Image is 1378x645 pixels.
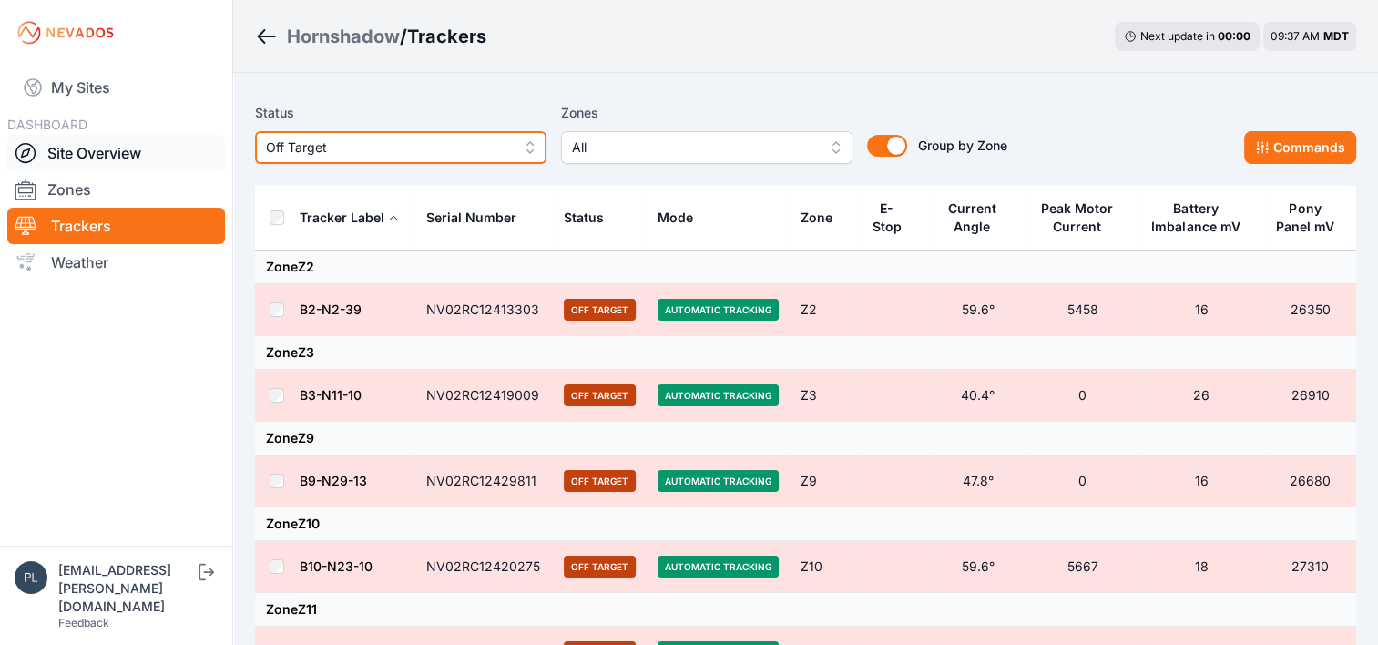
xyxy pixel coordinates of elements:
[790,456,858,507] td: Z9
[658,556,779,578] span: Automatic Tracking
[300,558,373,574] a: B10-N23-10
[1149,200,1242,236] div: Battery Imbalance mV
[255,507,1356,541] td: Zone Z10
[790,541,858,593] td: Z10
[58,561,195,616] div: [EMAIL_ADDRESS][PERSON_NAME][DOMAIN_NAME]
[658,384,779,406] span: Automatic Tracking
[1264,284,1356,336] td: 26350
[415,456,553,507] td: NV02RC12429811
[1323,29,1349,43] span: MDT
[1027,456,1138,507] td: 0
[1264,370,1356,422] td: 26910
[1275,187,1345,249] button: Pony Panel mV
[1271,29,1320,43] span: 09:37 AM
[869,200,904,236] div: E-Stop
[658,470,779,492] span: Automatic Tracking
[1138,284,1265,336] td: 16
[928,370,1026,422] td: 40.4°
[415,370,553,422] td: NV02RC12419009
[7,208,225,244] a: Trackers
[255,593,1356,627] td: Zone Z11
[561,102,852,124] label: Zones
[1275,200,1334,236] div: Pony Panel mV
[1149,187,1254,249] button: Battery Imbalance mV
[1140,29,1215,43] span: Next update in
[255,131,546,164] button: Off Target
[255,102,546,124] label: Status
[939,200,1005,236] div: Current Angle
[790,284,858,336] td: Z2
[928,456,1026,507] td: 47.8°
[869,187,917,249] button: E-Stop
[415,284,553,336] td: NV02RC12413303
[426,196,531,240] button: Serial Number
[426,209,516,227] div: Serial Number
[7,135,225,171] a: Site Overview
[939,187,1016,249] button: Current Angle
[1244,131,1356,164] button: Commands
[1027,284,1138,336] td: 5458
[801,196,847,240] button: Zone
[1264,456,1356,507] td: 26680
[300,473,367,488] a: B9-N29-13
[255,422,1356,456] td: Zone Z9
[300,196,399,240] button: Tracker Label
[928,541,1026,593] td: 59.6°
[1138,370,1265,422] td: 26
[928,284,1026,336] td: 59.6°
[790,370,858,422] td: Z3
[564,384,636,406] span: Off Target
[658,196,708,240] button: Mode
[407,24,486,49] h3: Trackers
[415,541,553,593] td: NV02RC12420275
[564,196,618,240] button: Status
[58,616,109,630] a: Feedback
[255,336,1356,370] td: Zone Z3
[287,24,400,49] a: Hornshadow
[1218,29,1250,44] div: 00 : 00
[300,387,362,403] a: B3-N11-10
[1264,541,1356,593] td: 27310
[255,13,486,60] nav: Breadcrumb
[300,209,384,227] div: Tracker Label
[7,171,225,208] a: Zones
[564,209,604,227] div: Status
[1027,541,1138,593] td: 5667
[564,556,636,578] span: Off Target
[7,117,87,132] span: DASHBOARD
[1138,456,1265,507] td: 16
[1038,200,1117,236] div: Peak Motor Current
[1138,541,1265,593] td: 18
[572,137,816,159] span: All
[300,302,362,317] a: B2-N2-39
[1027,370,1138,422] td: 0
[7,244,225,281] a: Weather
[7,66,225,109] a: My Sites
[658,299,779,321] span: Automatic Tracking
[255,251,1356,284] td: Zone Z2
[801,209,832,227] div: Zone
[918,138,1007,153] span: Group by Zone
[564,299,636,321] span: Off Target
[266,137,510,159] span: Off Target
[15,18,117,47] img: Nevados
[561,131,852,164] button: All
[658,209,693,227] div: Mode
[400,24,407,49] span: /
[1038,187,1128,249] button: Peak Motor Current
[564,470,636,492] span: Off Target
[15,561,47,594] img: plsmith@sundt.com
